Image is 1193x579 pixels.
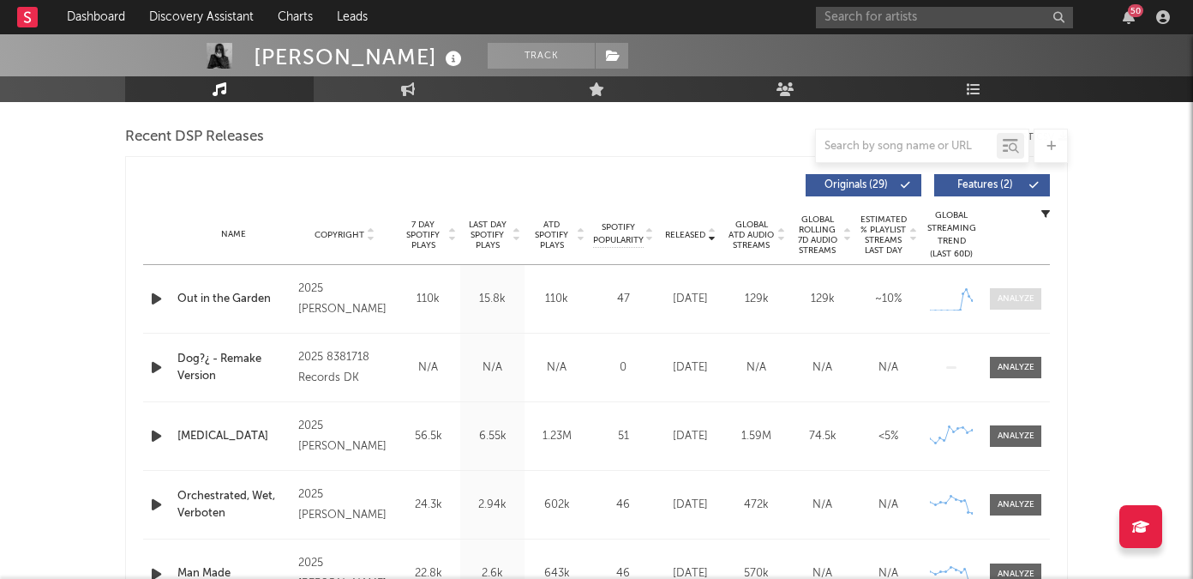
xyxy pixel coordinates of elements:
span: ATD Spotify Plays [529,220,574,250]
div: 15.8k [465,291,520,308]
div: 2.94k [465,497,520,514]
span: Global Rolling 7D Audio Streams [794,214,841,256]
a: Orchestrated, Wet, Verboten [177,488,290,522]
div: 47 [593,291,653,308]
div: N/A [465,359,520,377]
span: Originals ( 29 ) [817,180,896,190]
div: N/A [529,359,585,377]
a: Dog?¿ - Remake Version [177,351,290,384]
div: Name [177,228,290,241]
div: N/A [728,359,785,377]
div: 472k [728,497,785,514]
div: [DATE] [662,291,719,308]
div: 1.23M [529,428,585,445]
button: Originals(29) [806,174,921,196]
span: Features ( 2 ) [945,180,1024,190]
div: 2025 [PERSON_NAME] [298,279,392,320]
div: [DATE] [662,497,719,514]
div: 50 [1128,4,1143,17]
div: N/A [860,359,917,377]
a: Out in the Garden [177,291,290,308]
div: 602k [529,497,585,514]
div: 2025 [PERSON_NAME] [298,485,392,526]
div: 74.5k [794,428,851,445]
div: N/A [794,497,851,514]
div: [DATE] [662,428,719,445]
span: Recent DSP Releases [125,127,264,148]
div: 46 [593,497,653,514]
div: N/A [794,359,851,377]
button: Features(2) [934,174,1050,196]
div: 6.55k [465,428,520,445]
div: 51 [593,428,653,445]
div: 24.3k [400,497,456,514]
div: N/A [400,359,456,377]
div: 110k [400,291,456,308]
button: 50 [1123,10,1135,24]
div: 56.5k [400,428,456,445]
span: Spotify Popularity [593,221,644,247]
div: <5% [860,428,917,445]
div: [PERSON_NAME] [254,43,466,71]
div: Global Streaming Trend (Last 60D) [926,209,977,261]
div: 129k [728,291,785,308]
a: [MEDICAL_DATA] [177,428,290,445]
span: Released [665,230,705,240]
span: Copyright [315,230,364,240]
input: Search for artists [816,7,1073,28]
div: 1.59M [728,428,785,445]
div: ~ 10 % [860,291,917,308]
div: 129k [794,291,851,308]
div: 2025 8381718 Records DK [298,347,392,389]
span: Last Day Spotify Plays [465,220,510,250]
span: Estimated % Playlist Streams Last Day [860,214,907,256]
input: Search by song name or URL [816,140,997,154]
div: N/A [860,497,917,514]
div: 0 [593,359,653,377]
span: Global ATD Audio Streams [728,220,775,250]
span: 7 Day Spotify Plays [400,220,446,250]
button: Track [488,43,595,69]
div: 110k [529,291,585,308]
div: [DATE] [662,359,719,377]
div: 2025 [PERSON_NAME] [298,416,392,457]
